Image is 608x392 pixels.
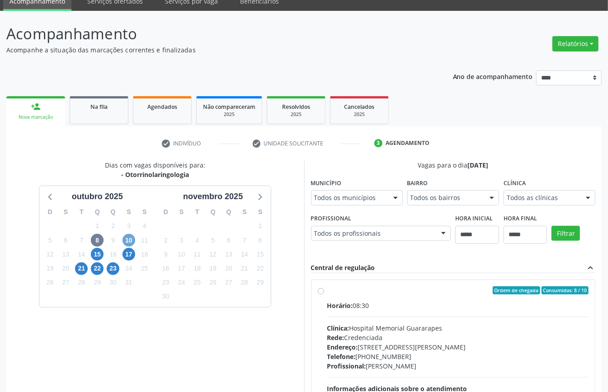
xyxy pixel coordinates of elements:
div: S [58,205,74,219]
span: segunda-feira, 27 de outubro de 2025 [60,276,72,289]
div: Vagas para o dia [311,160,596,170]
div: Agendamento [386,139,429,147]
div: Q [205,205,221,219]
span: quinta-feira, 9 de outubro de 2025 [107,234,119,247]
span: sexta-feira, 3 de outubro de 2025 [123,220,135,233]
div: Dias com vagas disponíveis para: [105,160,205,179]
p: Ano de acompanhamento [453,70,533,82]
span: Telefone: [327,352,356,361]
span: Profissional: [327,362,366,370]
label: Município [311,176,342,190]
span: segunda-feira, 6 de outubro de 2025 [60,234,72,247]
span: sexta-feira, 17 de outubro de 2025 [123,248,135,261]
span: Cancelados [344,103,375,111]
span: sexta-feira, 21 de novembro de 2025 [238,262,251,275]
span: quinta-feira, 27 de novembro de 2025 [222,276,235,289]
span: sexta-feira, 28 de novembro de 2025 [238,276,251,289]
span: domingo, 26 de outubro de 2025 [44,276,57,289]
div: Q [90,205,105,219]
span: quinta-feira, 6 de novembro de 2025 [222,234,235,247]
span: terça-feira, 28 de outubro de 2025 [75,276,88,289]
span: segunda-feira, 20 de outubro de 2025 [60,262,72,275]
div: 08:30 [327,301,589,310]
span: domingo, 30 de novembro de 2025 [160,290,172,303]
span: quarta-feira, 22 de outubro de 2025 [91,262,104,275]
div: [STREET_ADDRESS][PERSON_NAME] [327,342,589,352]
div: T [74,205,90,219]
label: Profissional [311,212,352,226]
span: terça-feira, 4 de novembro de 2025 [191,234,203,247]
span: domingo, 12 de outubro de 2025 [44,248,57,261]
span: quarta-feira, 15 de outubro de 2025 [91,248,104,261]
span: Consumidos: 8 / 10 [542,286,589,294]
div: 3 [374,139,382,147]
span: terça-feira, 18 de novembro de 2025 [191,262,203,275]
div: [PERSON_NAME] [327,361,589,371]
span: quinta-feira, 13 de novembro de 2025 [222,248,235,261]
div: novembro 2025 [179,191,246,203]
div: S [121,205,137,219]
div: 2025 [273,111,319,118]
span: segunda-feira, 17 de novembro de 2025 [175,262,188,275]
div: Q [221,205,237,219]
div: 2025 [203,111,255,118]
div: person_add [31,102,41,112]
span: sábado, 25 de outubro de 2025 [138,262,151,275]
span: quarta-feira, 8 de outubro de 2025 [91,234,104,247]
div: Credenciada [327,333,589,342]
span: quinta-feira, 30 de outubro de 2025 [107,276,119,289]
span: quarta-feira, 29 de outubro de 2025 [91,276,104,289]
span: sexta-feira, 31 de outubro de 2025 [123,276,135,289]
span: sexta-feira, 14 de novembro de 2025 [238,248,251,261]
span: Ordem de chegada [493,286,540,294]
span: quarta-feira, 1 de outubro de 2025 [91,220,104,233]
span: quinta-feira, 23 de outubro de 2025 [107,262,119,275]
span: [DATE] [468,161,489,169]
span: domingo, 19 de outubro de 2025 [44,262,57,275]
div: D [158,205,174,219]
span: Não compareceram [203,103,255,111]
span: quarta-feira, 19 de novembro de 2025 [207,262,219,275]
div: S [137,205,152,219]
span: quarta-feira, 12 de novembro de 2025 [207,248,219,261]
span: quarta-feira, 5 de novembro de 2025 [207,234,219,247]
span: Clínica: [327,324,349,332]
span: Horário: [327,301,353,310]
span: domingo, 16 de novembro de 2025 [160,262,172,275]
span: sexta-feira, 10 de outubro de 2025 [123,234,135,247]
label: Hora final [504,212,537,226]
span: Rede: [327,333,344,342]
i: expand_less [585,263,595,273]
div: D [42,205,58,219]
span: terça-feira, 7 de outubro de 2025 [75,234,88,247]
span: domingo, 23 de novembro de 2025 [160,276,172,289]
button: Relatórios [552,36,599,51]
div: Nova marcação [13,114,59,121]
span: quinta-feira, 20 de novembro de 2025 [222,262,235,275]
span: terça-feira, 25 de novembro de 2025 [191,276,203,289]
span: Na fila [90,103,108,111]
span: domingo, 5 de outubro de 2025 [44,234,57,247]
span: domingo, 9 de novembro de 2025 [160,248,172,261]
label: Hora inicial [455,212,493,226]
span: terça-feira, 14 de outubro de 2025 [75,248,88,261]
p: Acompanhamento [6,23,423,45]
span: segunda-feira, 13 de outubro de 2025 [60,248,72,261]
span: Todos as clínicas [507,193,577,202]
span: segunda-feira, 3 de novembro de 2025 [175,234,188,247]
span: quinta-feira, 2 de outubro de 2025 [107,220,119,233]
span: Resolvidos [282,103,310,111]
span: terça-feira, 11 de novembro de 2025 [191,248,203,261]
span: sexta-feira, 24 de outubro de 2025 [123,262,135,275]
span: sábado, 1 de novembro de 2025 [254,220,267,233]
label: Bairro [407,176,428,190]
span: sábado, 4 de outubro de 2025 [138,220,151,233]
span: sábado, 8 de novembro de 2025 [254,234,267,247]
span: Todos os profissionais [314,229,433,238]
span: sábado, 11 de outubro de 2025 [138,234,151,247]
div: S [252,205,268,219]
span: sábado, 22 de novembro de 2025 [254,262,267,275]
div: Q [105,205,121,219]
span: Todos os bairros [410,193,481,202]
div: 2025 [337,111,382,118]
